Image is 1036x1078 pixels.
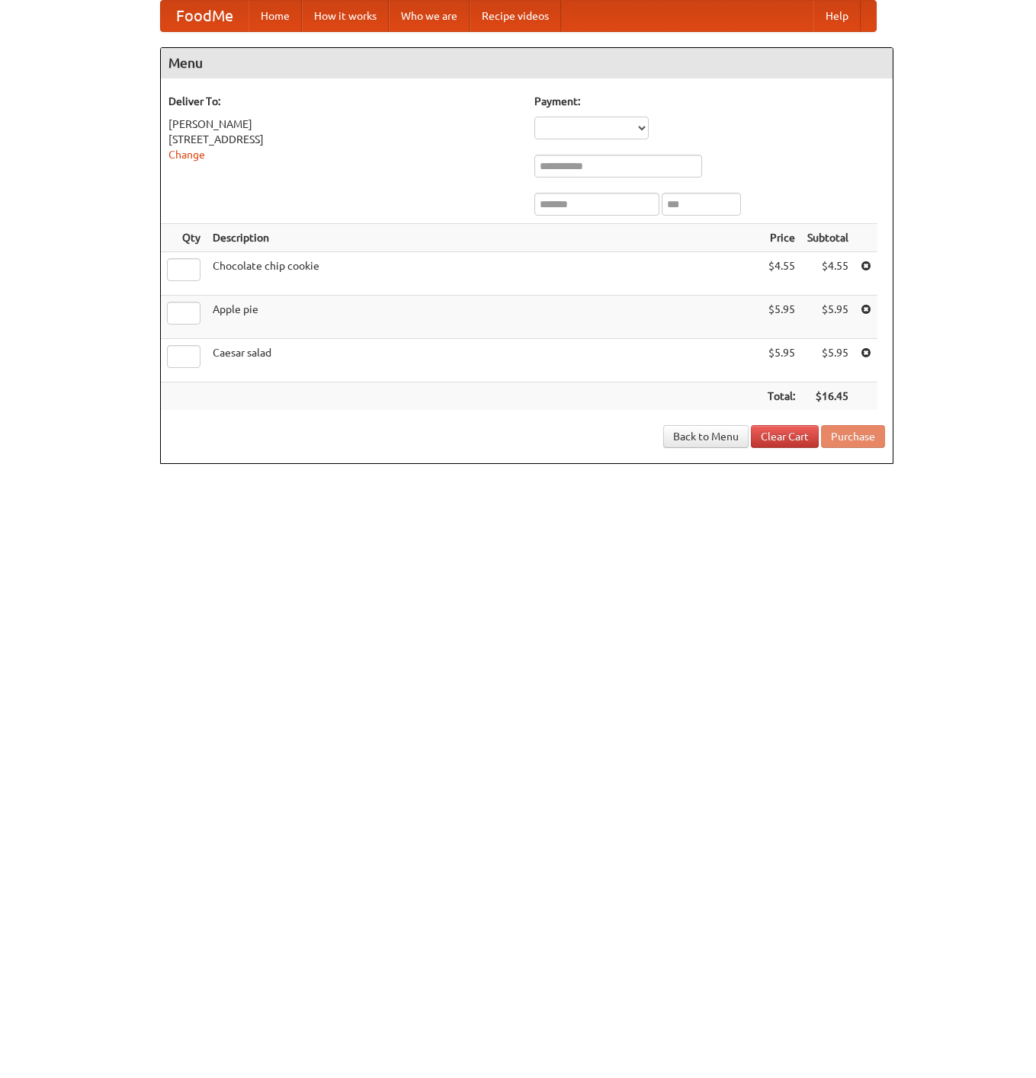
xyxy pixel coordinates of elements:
[762,382,801,411] th: Total:
[161,48,893,78] h4: Menu
[534,94,885,109] h5: Payment:
[801,382,855,411] th: $16.45
[801,252,855,296] td: $4.55
[168,94,519,109] h5: Deliver To:
[470,1,561,31] a: Recipe videos
[161,224,207,252] th: Qty
[762,339,801,382] td: $5.95
[801,224,855,252] th: Subtotal
[389,1,470,31] a: Who we are
[168,117,519,132] div: [PERSON_NAME]
[207,339,762,382] td: Caesar salad
[762,252,801,296] td: $4.55
[762,296,801,339] td: $5.95
[813,1,861,31] a: Help
[801,339,855,382] td: $5.95
[801,296,855,339] td: $5.95
[168,132,519,147] div: [STREET_ADDRESS]
[207,296,762,339] td: Apple pie
[762,224,801,252] th: Price
[821,425,885,448] button: Purchase
[207,252,762,296] td: Chocolate chip cookie
[161,1,249,31] a: FoodMe
[663,425,749,448] a: Back to Menu
[302,1,389,31] a: How it works
[751,425,819,448] a: Clear Cart
[249,1,302,31] a: Home
[207,224,762,252] th: Description
[168,149,205,161] a: Change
